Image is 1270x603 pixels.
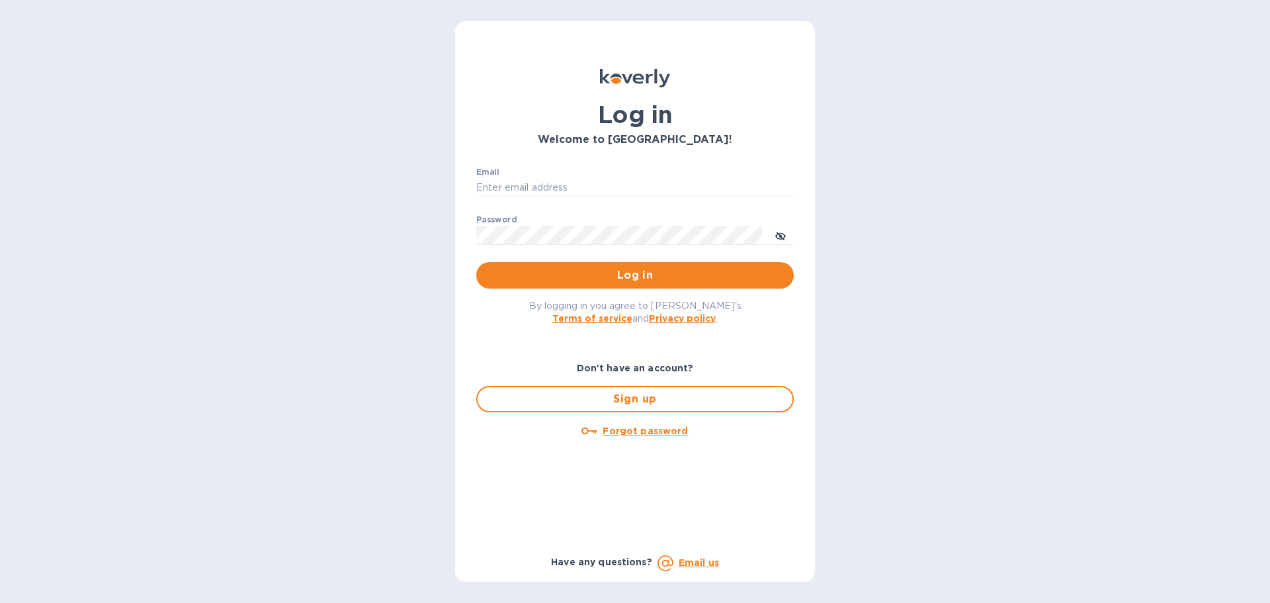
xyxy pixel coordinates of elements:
[476,178,794,198] input: Enter email address
[476,101,794,128] h1: Log in
[551,557,652,567] b: Have any questions?
[476,386,794,412] button: Sign up
[679,557,719,568] a: Email us
[476,168,499,176] label: Email
[476,134,794,146] h3: Welcome to [GEOGRAPHIC_DATA]!
[488,391,782,407] span: Sign up
[487,267,783,283] span: Log in
[600,69,670,87] img: Koverly
[476,216,517,224] label: Password
[476,262,794,289] button: Log in
[767,222,794,248] button: toggle password visibility
[603,426,688,436] u: Forgot password
[577,363,694,373] b: Don't have an account?
[529,301,741,324] span: By logging in you agree to [PERSON_NAME]'s and .
[552,313,632,324] a: Terms of service
[649,313,716,324] a: Privacy policy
